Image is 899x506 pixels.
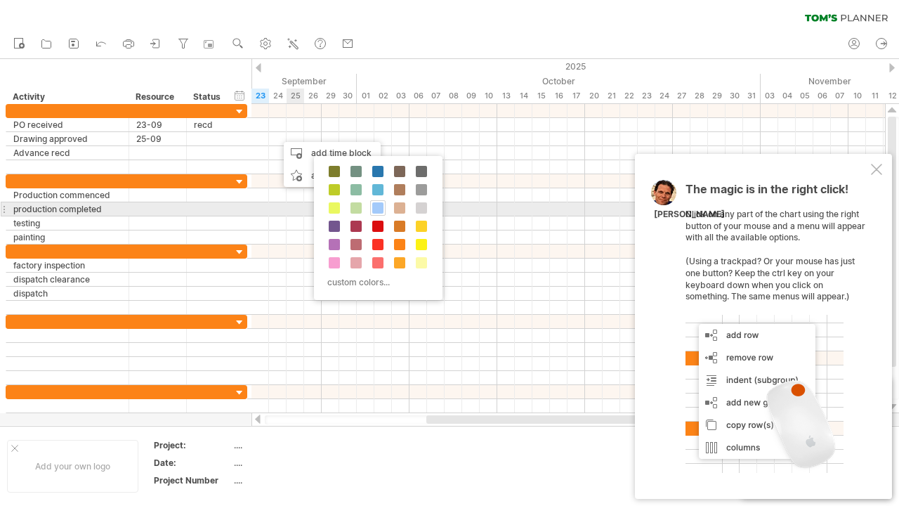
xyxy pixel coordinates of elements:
div: Thursday, 16 October 2025 [550,89,567,103]
div: PO received [13,118,122,131]
div: Date: [154,457,231,469]
div: testing [13,216,122,230]
div: Monday, 27 October 2025 [673,89,690,103]
div: Project Number [154,474,231,486]
div: Friday, 3 October 2025 [392,89,409,103]
div: Wednesday, 29 October 2025 [708,89,726,103]
div: Wednesday, 15 October 2025 [532,89,550,103]
div: Advance recd [13,146,122,160]
div: Thursday, 23 October 2025 [638,89,655,103]
div: add time block [284,142,381,164]
div: Project: [154,439,231,451]
div: Tuesday, 7 October 2025 [427,89,445,103]
div: Add your own logo [7,440,138,493]
div: Monday, 13 October 2025 [497,89,515,103]
div: Monday, 20 October 2025 [585,89,603,103]
div: Monday, 6 October 2025 [409,89,427,103]
div: Tuesday, 4 November 2025 [778,89,796,103]
div: 25-09 [136,132,179,145]
div: Wednesday, 5 November 2025 [796,89,813,103]
div: dispatch clearance [13,273,122,286]
div: Thursday, 30 October 2025 [726,89,743,103]
div: Drawing approved [13,132,122,145]
div: Friday, 31 October 2025 [743,89,761,103]
div: Thursday, 6 November 2025 [813,89,831,103]
div: Tuesday, 21 October 2025 [603,89,620,103]
div: Tuesday, 30 September 2025 [339,89,357,103]
div: Friday, 17 October 2025 [567,89,585,103]
div: Monday, 10 November 2025 [848,89,866,103]
div: production completed [13,202,122,216]
div: Wednesday, 1 October 2025 [357,89,374,103]
div: Friday, 7 November 2025 [831,89,848,103]
div: Click on any part of the chart using the right button of your mouse and a menu will appear with a... [685,183,868,473]
div: factory inspection [13,259,122,272]
div: dispatch [13,287,122,300]
div: Friday, 10 October 2025 [480,89,497,103]
div: Monday, 29 September 2025 [322,89,339,103]
div: Wednesday, 8 October 2025 [445,89,462,103]
div: Thursday, 2 October 2025 [374,89,392,103]
div: Thursday, 25 September 2025 [287,89,304,103]
div: .... [234,439,352,451]
div: Tuesday, 28 October 2025 [690,89,708,103]
div: recd [194,118,225,131]
div: Friday, 24 October 2025 [655,89,673,103]
div: Wednesday, 24 September 2025 [269,89,287,103]
div: Friday, 26 September 2025 [304,89,322,103]
div: [PERSON_NAME] [654,209,725,221]
div: Monday, 3 November 2025 [761,89,778,103]
span: (Using a trackpad? Or your mouse has just one button? Keep the ctrl key on your keyboard down whe... [685,256,855,301]
span: The magic is in the right click! [685,182,848,203]
div: Tuesday, 11 November 2025 [866,89,884,103]
div: Activity [13,90,121,104]
div: painting [13,231,122,244]
div: Production commenced [13,188,122,202]
div: add icon [284,164,381,187]
div: Tuesday, 14 October 2025 [515,89,532,103]
div: October 2025 [357,74,761,89]
div: Wednesday, 22 October 2025 [620,89,638,103]
div: .... [234,474,352,486]
div: Resource [136,90,178,104]
div: Tuesday, 23 September 2025 [251,89,269,103]
div: .... [234,457,352,469]
div: custom colors... [321,273,431,292]
div: Thursday, 9 October 2025 [462,89,480,103]
div: Status [193,90,224,104]
div: 23-09 [136,118,179,131]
